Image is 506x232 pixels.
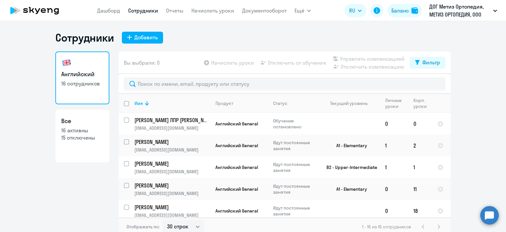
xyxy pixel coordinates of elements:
span: Отображать по: [126,224,160,230]
a: [PERSON_NAME] ЛПР [PERSON_NAME] [134,116,210,124]
div: Имя [134,100,143,106]
a: Начислить уроки [191,7,234,14]
p: [PERSON_NAME] [134,182,209,189]
div: Продукт [215,100,233,106]
button: Балансbalance [387,4,422,17]
p: 16 активны [61,127,103,134]
div: Личные уроки [385,97,404,109]
td: 11 [408,178,432,200]
h1: Сотрудники [55,31,114,44]
p: Идут постоянные занятия [273,205,318,217]
div: Статус [273,100,287,106]
p: 15 отключены [61,134,103,141]
button: ДОГ Метиз Ортопедия, МЕТИЗ ОРТОПЕДИЯ, ООО [426,3,500,18]
div: Фильтр [422,58,440,66]
a: Сотрудники [128,7,158,14]
p: Идут постоянные занятия [273,161,318,173]
p: [PERSON_NAME] [134,204,209,211]
span: Английский General [215,164,258,170]
img: english [61,57,72,68]
p: [PERSON_NAME] [134,160,209,167]
p: Идут постоянные занятия [273,183,318,195]
a: [PERSON_NAME] [134,204,210,211]
a: [PERSON_NAME] [134,182,210,189]
div: Личные уроки [385,97,408,109]
p: [EMAIL_ADDRESS][DOMAIN_NAME] [134,147,210,153]
span: Английский General [215,121,258,127]
a: Английский16 сотрудников [55,51,109,104]
button: Добавить [122,32,163,44]
a: Документооборот [242,7,287,14]
p: Обучение остановлено [273,118,318,130]
a: Все16 активны15 отключены [55,110,109,162]
div: Корп. уроки [413,97,432,109]
td: A1 - Elementary [319,135,380,156]
span: Английский General [215,208,258,214]
td: 0 [380,178,408,200]
img: balance [411,7,418,14]
p: 16 сотрудников [61,80,103,87]
div: Имя [134,100,210,106]
input: Поиск по имени, email, продукту или статусу [124,77,445,90]
p: [PERSON_NAME] ЛПР [PERSON_NAME] [134,116,209,124]
p: Идут постоянные занятия [273,140,318,151]
button: Фильтр [410,57,445,69]
div: Продукт [215,100,267,106]
td: 1 [380,135,408,156]
td: A1 - Elementary [319,178,380,200]
h3: Английский [61,70,103,79]
div: Текущий уровень [330,100,368,106]
a: [PERSON_NAME] [134,160,210,167]
a: Отчеты [166,7,183,14]
p: ДОГ Метиз Ортопедия, МЕТИЗ ОРТОПЕДИЯ, ООО [429,3,491,18]
p: [EMAIL_ADDRESS][DOMAIN_NAME] [134,190,210,196]
button: Ещё [295,4,311,17]
td: 0 [380,200,408,222]
div: Статус [273,100,318,106]
div: Баланс [391,7,409,15]
div: Корп. уроки [413,97,428,109]
td: 1 [380,156,408,178]
span: Ещё [295,7,304,15]
p: [EMAIL_ADDRESS][DOMAIN_NAME] [134,212,210,218]
td: 2 [408,135,432,156]
td: 1 [408,156,432,178]
p: [EMAIL_ADDRESS][DOMAIN_NAME] [134,125,210,131]
span: Вы выбрали: 0 [124,59,160,67]
span: Английский General [215,186,258,192]
span: Английский General [215,143,258,149]
td: B2 - Upper-Intermediate [319,156,380,178]
td: 0 [380,113,408,135]
span: RU [349,7,355,15]
h3: Все [61,117,103,125]
p: [PERSON_NAME] [134,138,209,146]
div: Текущий уровень [324,100,379,106]
button: RU [345,4,366,17]
div: Добавить [134,33,158,41]
td: 18 [408,200,432,222]
span: 1 - 16 из 16 сотрудников [362,224,411,230]
a: Дашборд [97,7,120,14]
p: [EMAIL_ADDRESS][DOMAIN_NAME] [134,169,210,175]
td: 0 [408,113,432,135]
a: [PERSON_NAME] [134,138,210,146]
